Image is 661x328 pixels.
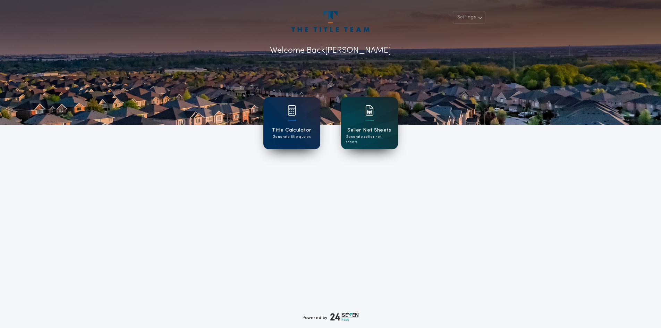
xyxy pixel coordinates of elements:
[288,105,296,116] img: card icon
[330,313,359,321] img: logo
[273,134,311,140] p: Generate title quotes
[346,134,393,145] p: Generate seller net sheets
[341,97,398,149] a: card iconSeller Net SheetsGenerate seller net sheets
[270,44,391,57] p: Welcome Back [PERSON_NAME]
[347,126,391,134] h1: Seller Net Sheets
[291,11,369,32] img: account-logo
[365,105,374,116] img: card icon
[453,11,485,24] button: Settings
[263,97,320,149] a: card iconTitle CalculatorGenerate title quotes
[272,126,311,134] h1: Title Calculator
[303,313,359,321] div: Powered by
